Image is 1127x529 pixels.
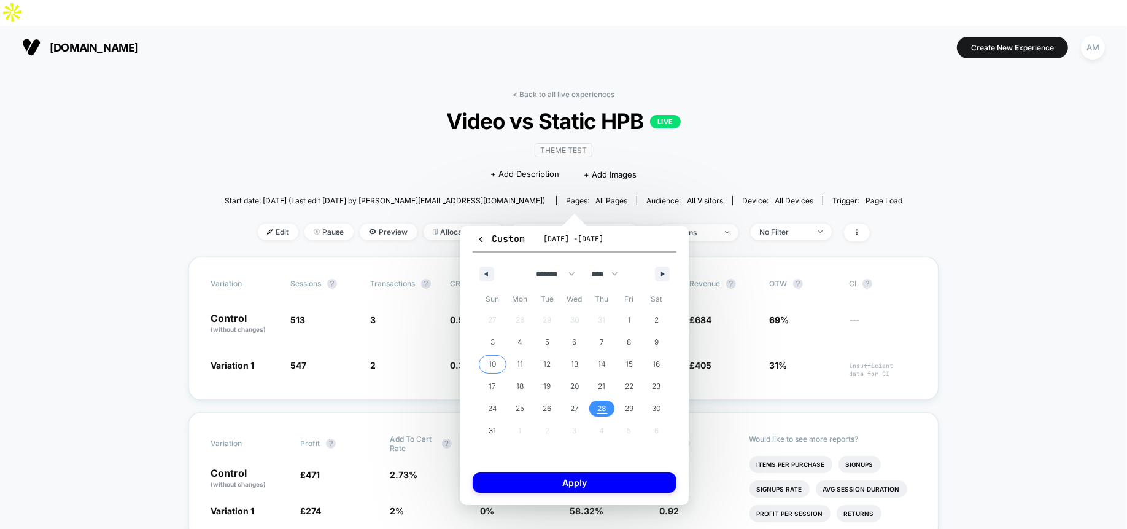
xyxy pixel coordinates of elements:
[506,398,534,420] button: 25
[818,230,823,233] img: end
[1077,35,1109,60] button: AM
[517,353,523,375] span: 11
[616,309,643,331] button: 1
[211,279,278,289] span: Variation
[489,420,496,442] span: 31
[616,375,643,398] button: 22
[570,375,579,398] span: 20
[643,375,670,398] button: 23
[543,234,603,244] span: [DATE] - [DATE]
[517,331,522,353] span: 4
[506,375,534,398] button: 18
[442,439,452,449] button: ?
[849,279,916,289] span: CI
[837,505,881,522] li: Returns
[545,331,549,353] span: 5
[584,170,637,179] span: + Add Images
[326,439,336,449] button: ?
[390,469,418,480] span: 2.73 %
[653,398,661,420] span: 30
[566,196,627,205] div: Pages:
[211,326,266,333] span: (without changes)
[749,505,831,522] li: Profit Per Session
[543,398,551,420] span: 26
[598,375,606,398] span: 21
[1081,36,1105,60] div: AM
[258,224,298,240] span: Edit
[769,360,787,370] span: 31%
[598,353,606,375] span: 14
[211,506,254,516] span: Variation 1
[290,360,306,370] span: 547
[957,37,1068,58] button: Create New Experience
[775,196,813,205] span: all devices
[290,315,305,325] span: 513
[760,227,809,237] div: No Filter
[695,315,711,325] span: 684
[476,233,525,245] span: Custom
[506,353,534,375] button: 11
[570,398,579,420] span: 27
[600,331,604,353] span: 7
[211,480,266,488] span: (without changes)
[479,289,506,309] span: Sun
[595,196,627,205] span: all pages
[479,420,506,442] button: 31
[616,398,643,420] button: 29
[424,224,504,240] span: Allocation: 50%
[643,353,670,375] button: 16
[300,439,320,448] span: Profit
[769,315,789,325] span: 69%
[654,331,659,353] span: 9
[571,353,578,375] span: 13
[22,38,41,57] img: Visually logo
[506,289,534,309] span: Mon
[726,279,736,289] button: ?
[749,456,832,473] li: Items Per Purchase
[625,375,633,398] span: 22
[732,196,823,205] span: Device:
[533,331,561,353] button: 5
[390,506,405,516] span: 2 %
[479,375,506,398] button: 17
[370,279,415,288] span: Transactions
[258,108,868,134] span: Video vs Static HPB
[627,331,632,353] span: 8
[473,232,676,253] button: Custom[DATE] -[DATE]
[306,506,321,516] span: 274
[267,229,273,235] img: edit
[543,375,551,398] span: 19
[561,375,589,398] button: 20
[370,315,376,325] span: 3
[211,468,288,489] p: Control
[597,398,606,420] span: 28
[862,279,872,289] button: ?
[561,289,589,309] span: Wed
[479,353,506,375] button: 10
[832,196,902,205] div: Trigger:
[561,353,589,375] button: 13
[749,480,810,498] li: Signups Rate
[535,143,592,157] span: Theme Test
[650,115,681,128] p: LIVE
[616,353,643,375] button: 15
[327,279,337,289] button: ?
[543,353,551,375] span: 12
[588,289,616,309] span: Thu
[390,434,436,453] span: Add To Cart Rate
[849,316,916,334] span: ---
[625,398,633,420] span: 29
[533,353,561,375] button: 12
[533,375,561,398] button: 19
[816,480,907,498] li: Avg Session Duration
[616,331,643,353] button: 8
[314,229,320,235] img: end
[488,398,497,420] span: 24
[489,353,496,375] span: 10
[18,37,142,57] button: [DOMAIN_NAME]
[300,506,321,516] span: £
[211,360,254,370] span: Variation 1
[479,398,506,420] button: 24
[561,331,589,353] button: 6
[653,375,661,398] span: 23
